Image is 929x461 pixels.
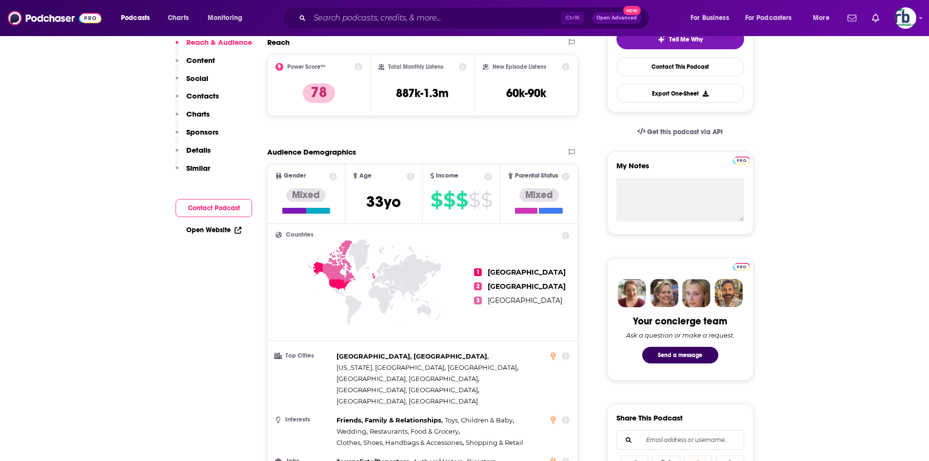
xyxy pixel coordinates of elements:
button: Charts [176,109,210,127]
button: Sponsors [176,127,218,145]
span: , [445,415,514,426]
button: open menu [201,10,255,26]
img: Jules Profile [682,279,711,307]
span: Parental Status [515,173,558,179]
h3: Top Cities [276,353,333,359]
span: Countries [286,232,314,238]
span: , [336,384,479,396]
span: [GEOGRAPHIC_DATA], [GEOGRAPHIC_DATA] [336,397,478,405]
span: [US_STATE], [GEOGRAPHIC_DATA] [336,363,444,371]
img: Podchaser Pro [733,157,750,164]
p: Similar [186,163,210,173]
h2: Power Score™ [287,63,325,70]
span: $ [456,192,468,208]
p: Details [186,145,211,155]
a: Get this podcast via API [630,120,731,144]
span: Logged in as johannarb [895,7,916,29]
img: Sydney Profile [618,279,646,307]
span: Clothes, Shoes, Handbags & Accessories [336,439,462,446]
span: $ [469,192,480,208]
span: For Business [691,11,729,25]
span: Podcasts [121,11,150,25]
span: New [623,6,641,15]
input: Email address or username... [625,431,736,449]
span: Gender [284,173,306,179]
span: Wedding [336,427,366,435]
span: [GEOGRAPHIC_DATA] [488,268,566,277]
span: Monitoring [208,11,242,25]
span: Friends, Family & Relationships [336,416,441,424]
span: Tell Me Why [669,36,703,43]
p: Charts [186,109,210,119]
button: Contacts [176,91,219,109]
p: Social [186,74,208,83]
h3: Share This Podcast [616,413,683,422]
button: Details [176,145,211,163]
p: Content [186,56,215,65]
button: Send a message [642,347,718,363]
span: Charts [168,11,189,25]
span: Restaurants, Food & Grocery [370,427,458,435]
button: Similar [176,163,210,181]
span: 2 [474,282,482,290]
span: [GEOGRAPHIC_DATA], [GEOGRAPHIC_DATA] [336,386,478,394]
span: Shopping & Retail [466,439,523,446]
h2: New Episode Listens [493,63,546,70]
span: Age [359,173,372,179]
a: Show notifications dropdown [844,10,860,26]
span: , [370,426,460,437]
span: [GEOGRAPHIC_DATA] [488,296,562,305]
button: Open AdvancedNew [592,12,641,24]
h2: Total Monthly Listens [388,63,443,70]
span: , [336,351,489,362]
span: More [813,11,830,25]
span: [GEOGRAPHIC_DATA], [GEOGRAPHIC_DATA] [336,375,478,382]
span: Income [436,173,458,179]
span: 3 [474,297,482,304]
button: open menu [806,10,842,26]
span: $ [443,192,455,208]
p: 78 [303,83,335,103]
h3: 887k-1.3m [396,86,449,100]
span: [GEOGRAPHIC_DATA] [448,363,517,371]
div: Your concierge team [633,315,727,327]
button: Reach & Audience [176,38,252,56]
a: Contact This Podcast [616,57,744,76]
label: My Notes [616,161,744,178]
img: Podchaser - Follow, Share and Rate Podcasts [8,9,101,27]
span: For Podcasters [745,11,792,25]
img: Barbara Profile [650,279,678,307]
button: Export One-Sheet [616,84,744,103]
button: open menu [739,10,806,26]
button: open menu [684,10,741,26]
span: 1 [474,268,482,276]
button: Contact Podcast [176,199,252,217]
span: Open Advanced [596,16,637,20]
div: Ask a question or make a request. [626,331,734,339]
div: Mixed [519,188,559,202]
img: tell me why sparkle [657,36,665,43]
span: , [336,373,479,384]
h3: Interests [276,417,333,423]
span: Ctrl K [561,12,584,24]
h2: Reach [267,38,290,47]
button: Show profile menu [895,7,916,29]
span: Get this podcast via API [647,128,723,136]
span: [GEOGRAPHIC_DATA], [GEOGRAPHIC_DATA] [336,352,487,360]
span: , [336,437,464,448]
h2: Audience Demographics [267,147,356,157]
button: Content [176,56,215,74]
span: , [336,415,443,426]
a: Charts [161,10,195,26]
span: $ [481,192,492,208]
a: Pro website [733,261,750,271]
a: Open Website [186,226,241,234]
img: Podchaser Pro [733,263,750,271]
span: , [448,362,518,373]
span: 33 yo [366,192,401,211]
button: open menu [114,10,162,26]
p: Sponsors [186,127,218,137]
span: $ [431,192,442,208]
button: Social [176,74,208,92]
